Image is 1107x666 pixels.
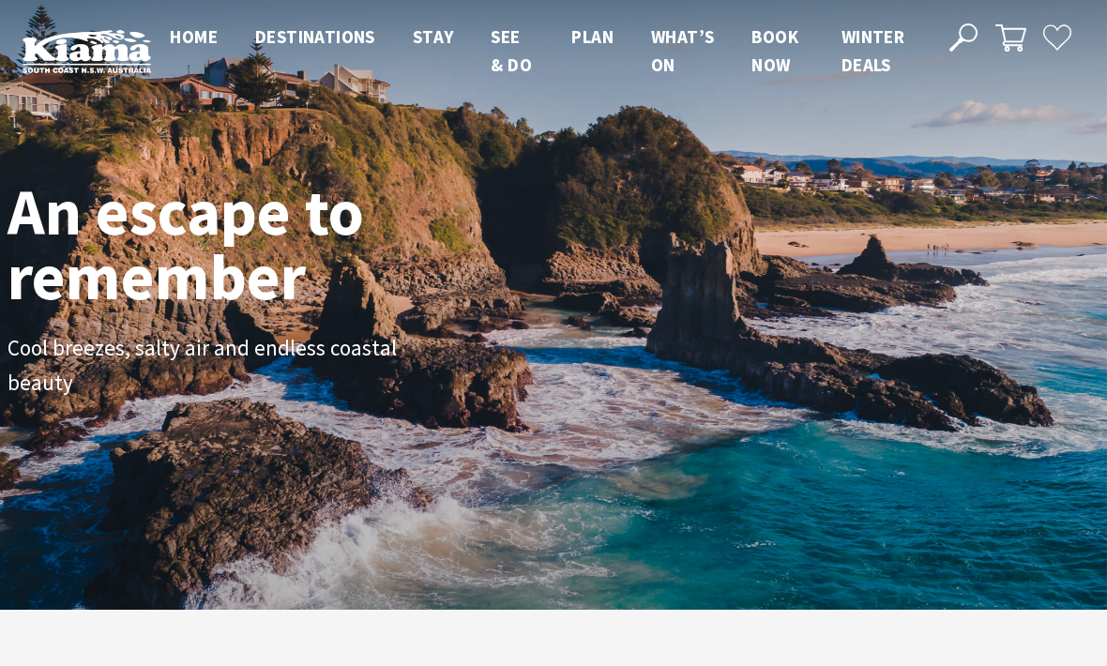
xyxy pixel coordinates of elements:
p: Cool breezes, salty air and endless coastal beauty [8,332,430,401]
span: Destinations [255,25,375,48]
span: What’s On [651,25,714,76]
span: Plan [571,25,614,48]
span: Winter Deals [842,25,904,76]
h1: An escape to remember [8,179,523,309]
span: Book now [751,25,798,76]
nav: Main Menu [151,23,928,80]
span: See & Do [491,25,532,76]
span: Home [170,25,218,48]
img: Kiama Logo [23,29,151,73]
span: Stay [413,25,454,48]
